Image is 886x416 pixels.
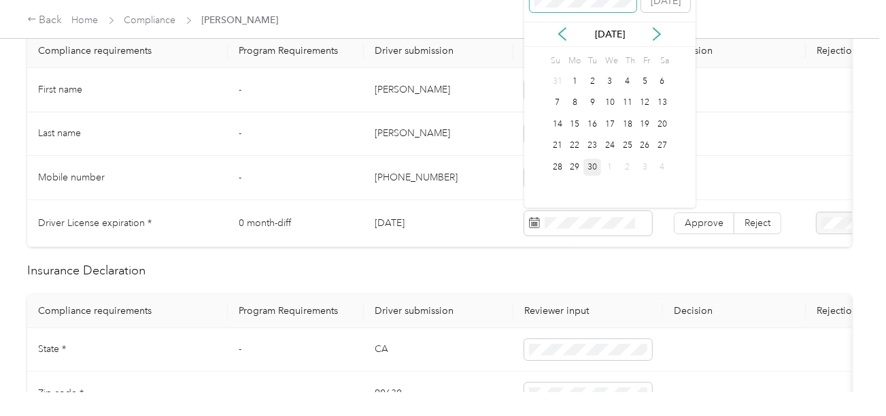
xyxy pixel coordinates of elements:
td: State * [27,328,228,372]
div: 1 [601,159,619,176]
div: We [603,52,619,71]
th: Program Requirements [228,34,364,68]
div: 19 [636,116,654,133]
div: 14 [549,116,566,133]
div: 7 [549,95,566,112]
th: Driver submission [364,294,513,328]
div: 2 [619,159,636,176]
div: 30 [583,159,601,176]
div: Th [624,52,636,71]
div: 25 [619,138,636,155]
div: 17 [601,116,619,133]
div: Back [27,12,63,29]
div: 26 [636,138,654,155]
div: Su [549,52,562,71]
div: 3 [601,73,619,90]
span: Mobile number [38,172,105,183]
div: 2 [583,73,601,90]
td: [PERSON_NAME] [364,68,513,112]
div: 31 [549,73,566,90]
div: Sa [658,52,671,71]
td: - [228,112,364,157]
td: Mobile number [27,156,228,200]
div: 29 [566,159,584,176]
span: State * [38,343,66,355]
span: Approve [685,217,723,229]
td: - [228,68,364,112]
div: 13 [653,95,671,112]
th: Driver submission [364,34,513,68]
span: Last name [38,127,81,139]
div: 15 [566,116,584,133]
th: Compliance requirements [27,294,228,328]
td: 0 month-diff [228,200,364,247]
span: Driver License expiration * [38,217,152,229]
div: 9 [583,95,601,112]
div: 6 [653,73,671,90]
span: [PERSON_NAME] [202,13,279,27]
div: 12 [636,95,654,112]
th: Program Requirements [228,294,364,328]
th: Reviewer input [513,34,663,68]
div: Tu [585,52,598,71]
div: 11 [619,95,636,112]
div: 20 [653,116,671,133]
a: Compliance [124,14,176,26]
div: 3 [636,159,654,176]
div: 8 [566,95,584,112]
div: 10 [601,95,619,112]
iframe: Everlance-gr Chat Button Frame [810,340,886,416]
div: 1 [566,73,584,90]
td: Driver License expiration * [27,200,228,247]
span: Reject [745,217,770,229]
h2: Insurance Declaration [27,261,852,280]
div: 28 [549,159,566,176]
td: [DATE] [364,200,513,247]
div: 24 [601,138,619,155]
div: 5 [636,73,654,90]
td: Last name [27,112,228,157]
p: [DATE] [581,27,638,42]
div: 22 [566,138,584,155]
div: 16 [583,116,601,133]
span: Zip code * [38,387,84,399]
th: Decision [663,294,806,328]
div: 23 [583,138,601,155]
td: [PERSON_NAME] [364,112,513,157]
div: 4 [653,159,671,176]
td: Zip code * [27,372,228,416]
a: Home [72,14,99,26]
td: [PHONE_NUMBER] [364,156,513,200]
td: First name [27,68,228,112]
div: Fr [641,52,653,71]
th: Reviewer input [513,294,663,328]
div: 4 [619,73,636,90]
td: - [228,372,364,416]
td: CA [364,328,513,372]
span: First name [38,84,82,95]
td: - [228,156,364,200]
div: 27 [653,138,671,155]
div: 18 [619,116,636,133]
td: - [228,328,364,372]
td: 90630 [364,372,513,416]
div: 21 [549,138,566,155]
div: Mo [566,52,581,71]
th: Compliance requirements [27,34,228,68]
th: Decision [663,34,806,68]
